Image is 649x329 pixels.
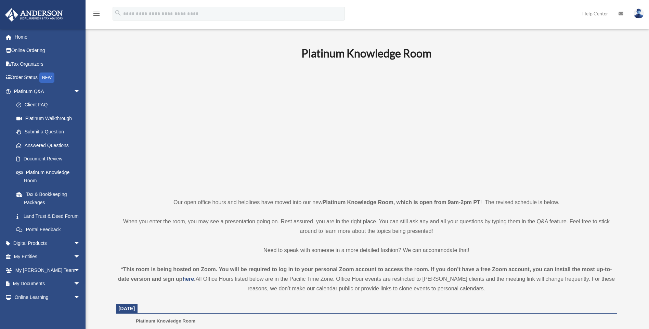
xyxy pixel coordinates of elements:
a: Online Learningarrow_drop_down [5,290,91,304]
a: Portal Feedback [10,223,91,237]
p: When you enter the room, you may see a presentation going on. Rest assured, you are in the right ... [116,217,617,236]
a: Online Ordering [5,44,91,57]
p: Our open office hours and helplines have moved into our new ! The revised schedule is below. [116,198,617,207]
a: Tax Organizers [5,57,91,71]
a: menu [92,12,101,18]
a: Home [5,30,91,44]
a: My Documentsarrow_drop_down [5,277,91,291]
span: arrow_drop_down [74,277,87,291]
span: arrow_drop_down [74,263,87,277]
a: Digital Productsarrow_drop_down [5,236,91,250]
i: search [114,9,122,17]
a: Document Review [10,152,91,166]
a: Platinum Knowledge Room [10,166,87,187]
a: Billingarrow_drop_down [5,304,91,318]
p: Need to speak with someone in a more detailed fashion? We can accommodate that! [116,246,617,255]
span: arrow_drop_down [74,84,87,98]
span: arrow_drop_down [74,290,87,304]
a: Submit a Question [10,125,91,139]
a: Tax & Bookkeeping Packages [10,187,91,209]
b: Platinum Knowledge Room [301,47,431,60]
a: My Entitiesarrow_drop_down [5,250,91,264]
span: arrow_drop_down [74,236,87,250]
div: NEW [39,73,54,83]
strong: *This room is being hosted on Zoom. You will be required to log in to your personal Zoom account ... [118,266,612,282]
div: All Office Hours listed below are in the Pacific Time Zone. Office Hour events are restricted to ... [116,265,617,293]
a: Platinum Walkthrough [10,111,91,125]
a: Client FAQ [10,98,91,112]
img: User Pic [634,9,644,18]
a: Platinum Q&Aarrow_drop_down [5,84,91,98]
span: [DATE] [119,306,135,311]
a: here [182,276,194,282]
img: Anderson Advisors Platinum Portal [3,8,65,22]
iframe: 231110_Toby_KnowledgeRoom [264,69,469,185]
a: Land Trust & Deed Forum [10,209,91,223]
a: Answered Questions [10,139,91,152]
a: Order StatusNEW [5,71,91,85]
a: My [PERSON_NAME] Teamarrow_drop_down [5,263,91,277]
strong: Platinum Knowledge Room, which is open from 9am-2pm PT [323,199,480,205]
span: Platinum Knowledge Room [136,318,195,324]
strong: . [194,276,195,282]
span: arrow_drop_down [74,250,87,264]
span: arrow_drop_down [74,304,87,318]
i: menu [92,10,101,18]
